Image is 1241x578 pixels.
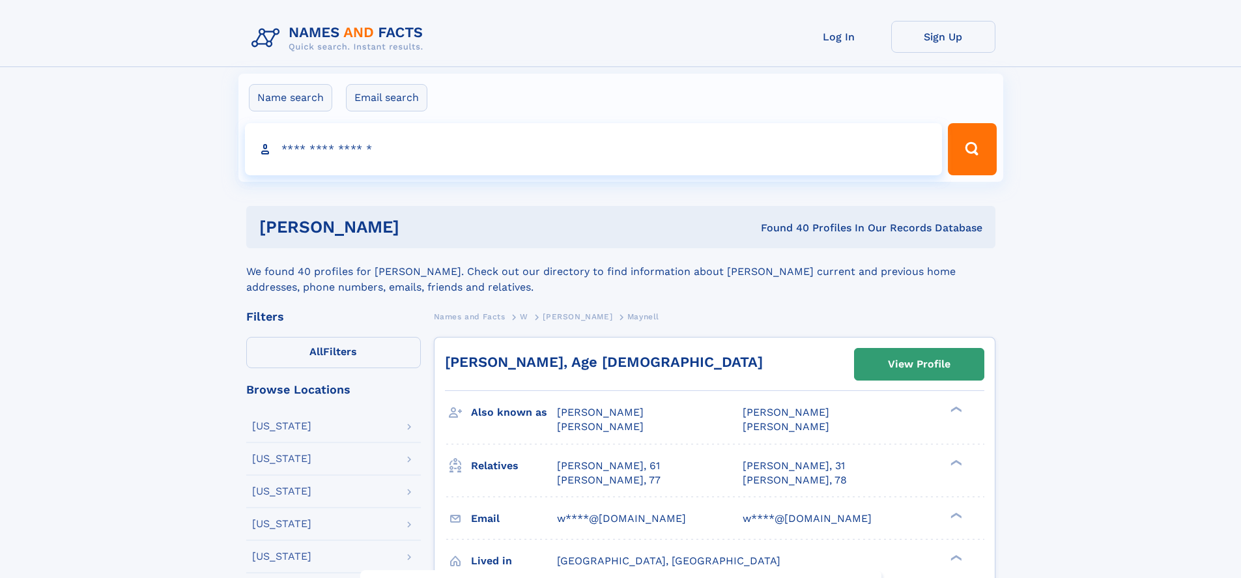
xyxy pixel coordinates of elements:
[471,550,557,572] h3: Lived in
[259,219,580,235] h1: [PERSON_NAME]
[252,421,311,431] div: [US_STATE]
[580,221,982,235] div: Found 40 Profiles In Our Records Database
[543,312,612,321] span: [PERSON_NAME]
[249,84,332,111] label: Name search
[252,519,311,529] div: [US_STATE]
[557,406,644,418] span: [PERSON_NAME]
[743,459,845,473] a: [PERSON_NAME], 31
[947,458,963,467] div: ❯
[246,248,995,295] div: We found 40 profiles for [PERSON_NAME]. Check out our directory to find information about [PERSON...
[627,312,659,321] span: Maynell
[557,555,780,567] span: [GEOGRAPHIC_DATA], [GEOGRAPHIC_DATA]
[520,308,528,325] a: W
[557,473,661,487] a: [PERSON_NAME], 77
[743,420,829,433] span: [PERSON_NAME]
[743,406,829,418] span: [PERSON_NAME]
[309,345,323,358] span: All
[888,349,950,379] div: View Profile
[471,401,557,424] h3: Also known as
[445,354,763,370] a: [PERSON_NAME], Age [DEMOGRAPHIC_DATA]
[947,553,963,562] div: ❯
[346,84,427,111] label: Email search
[948,123,996,175] button: Search Button
[947,405,963,414] div: ❯
[891,21,995,53] a: Sign Up
[947,511,963,519] div: ❯
[543,308,612,325] a: [PERSON_NAME]
[787,21,891,53] a: Log In
[434,308,506,325] a: Names and Facts
[252,486,311,497] div: [US_STATE]
[520,312,528,321] span: W
[743,473,847,487] a: [PERSON_NAME], 78
[252,454,311,464] div: [US_STATE]
[246,337,421,368] label: Filters
[252,551,311,562] div: [US_STATE]
[855,349,984,380] a: View Profile
[245,123,943,175] input: search input
[471,455,557,477] h3: Relatives
[557,459,660,473] a: [PERSON_NAME], 61
[246,21,434,56] img: Logo Names and Facts
[246,384,421,396] div: Browse Locations
[246,311,421,323] div: Filters
[557,420,644,433] span: [PERSON_NAME]
[471,508,557,530] h3: Email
